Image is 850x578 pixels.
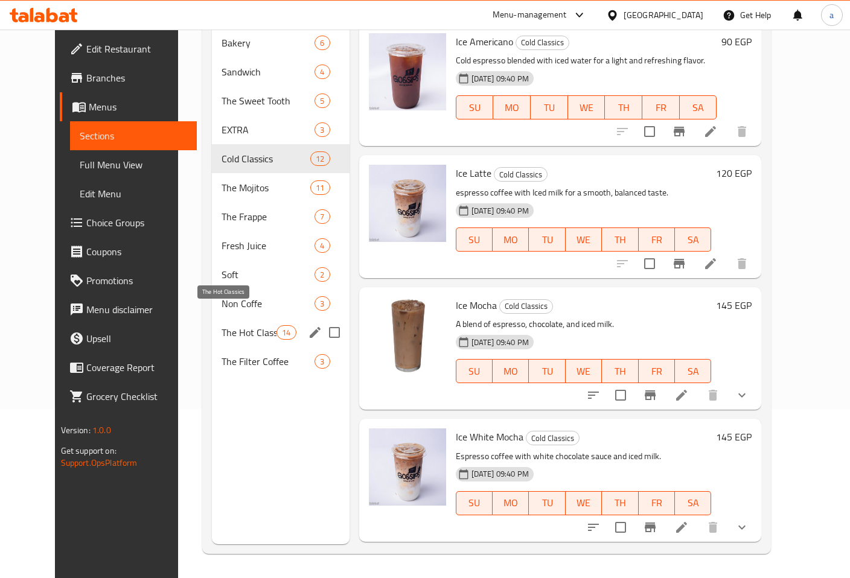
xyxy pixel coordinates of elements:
button: delete [698,513,727,542]
span: 3 [315,356,329,367]
span: 3 [315,124,329,136]
div: Cold Classics [494,167,548,182]
button: delete [727,249,756,278]
span: Full Menu View [80,157,187,172]
div: Non Coffe3 [212,289,350,318]
button: WE [566,227,602,252]
button: Branch-specific-item [665,117,694,146]
div: The Mojitos [222,180,310,195]
img: Ice Americano [369,33,446,110]
span: SU [461,494,488,512]
div: The Filter Coffee3 [212,347,350,376]
span: FR [647,99,675,116]
svg: Show Choices [735,388,749,402]
span: Edit Menu [80,186,187,201]
span: MO [498,99,526,116]
span: 4 [315,66,329,78]
span: [DATE] 09:40 PM [467,73,534,84]
span: 6 [315,37,329,49]
div: items [315,36,330,50]
a: Support.OpsPlatform [61,455,138,471]
h6: 145 EGP [716,428,752,445]
button: FR [642,95,680,119]
div: Cold Classics12 [212,144,350,173]
button: MO [493,359,529,383]
button: FR [639,359,675,383]
div: Soft [222,267,315,282]
a: Edit menu item [703,124,718,139]
span: 12 [311,153,329,165]
span: SU [461,99,489,116]
button: sort-choices [579,513,608,542]
span: SA [680,494,706,512]
img: Ice Mocha [369,297,446,374]
div: Cold Classics [526,431,580,445]
span: SA [685,99,712,116]
a: Promotions [60,266,197,295]
span: Fresh Juice [222,238,315,253]
h6: 145 EGP [716,297,752,314]
button: SA [680,95,717,119]
span: SA [680,363,706,380]
button: Branch-specific-item [636,381,665,410]
span: Cold Classics [494,168,547,182]
span: 7 [315,211,329,223]
div: items [315,209,330,224]
div: items [276,325,296,340]
div: Sandwich4 [212,57,350,86]
button: TH [602,227,638,252]
span: [DATE] 09:40 PM [467,337,534,348]
h6: 120 EGP [716,165,752,182]
a: Upsell [60,324,197,353]
button: delete [698,381,727,410]
span: Sandwich [222,65,315,79]
span: Choice Groups [86,215,187,230]
span: Menu disclaimer [86,302,187,317]
svg: Show Choices [735,520,749,535]
div: The Frappe7 [212,202,350,231]
p: Cold espresso blended with iced water for a light and refreshing flavor. [456,53,717,68]
a: Menu disclaimer [60,295,197,324]
div: items [315,267,330,282]
button: WE [566,491,602,515]
span: TU [534,231,560,249]
button: SU [456,491,493,515]
span: Cold Classics [516,36,569,49]
span: TH [610,99,637,116]
span: The Filter Coffee [222,354,315,369]
button: TU [529,491,565,515]
span: FR [644,363,670,380]
span: Select to update [608,515,633,540]
span: 4 [315,240,329,252]
a: Edit menu item [703,256,718,271]
span: TH [607,363,633,380]
span: TU [534,363,560,380]
button: FR [639,491,675,515]
span: MO [497,363,524,380]
span: Ice Mocha [456,296,497,314]
span: 11 [311,182,329,194]
a: Branches [60,63,197,92]
p: espresso coffee with Iced milk for a smooth, balanced taste. [456,185,712,200]
button: TH [602,491,638,515]
span: The Sweet Tooth [222,94,315,108]
span: WE [573,99,601,116]
div: EXTRA3 [212,115,350,144]
a: Edit menu item [674,388,689,402]
a: Coverage Report [60,353,197,382]
button: WE [566,359,602,383]
button: TH [602,359,638,383]
span: FR [644,494,670,512]
span: Upsell [86,331,187,346]
button: SU [456,359,493,383]
div: items [310,180,330,195]
a: Grocery Checklist [60,382,197,411]
a: Menus [60,92,197,121]
button: show more [727,513,756,542]
button: TH [605,95,642,119]
span: Branches [86,71,187,85]
button: SA [675,491,711,515]
div: [GEOGRAPHIC_DATA] [624,8,703,22]
button: SA [675,359,711,383]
